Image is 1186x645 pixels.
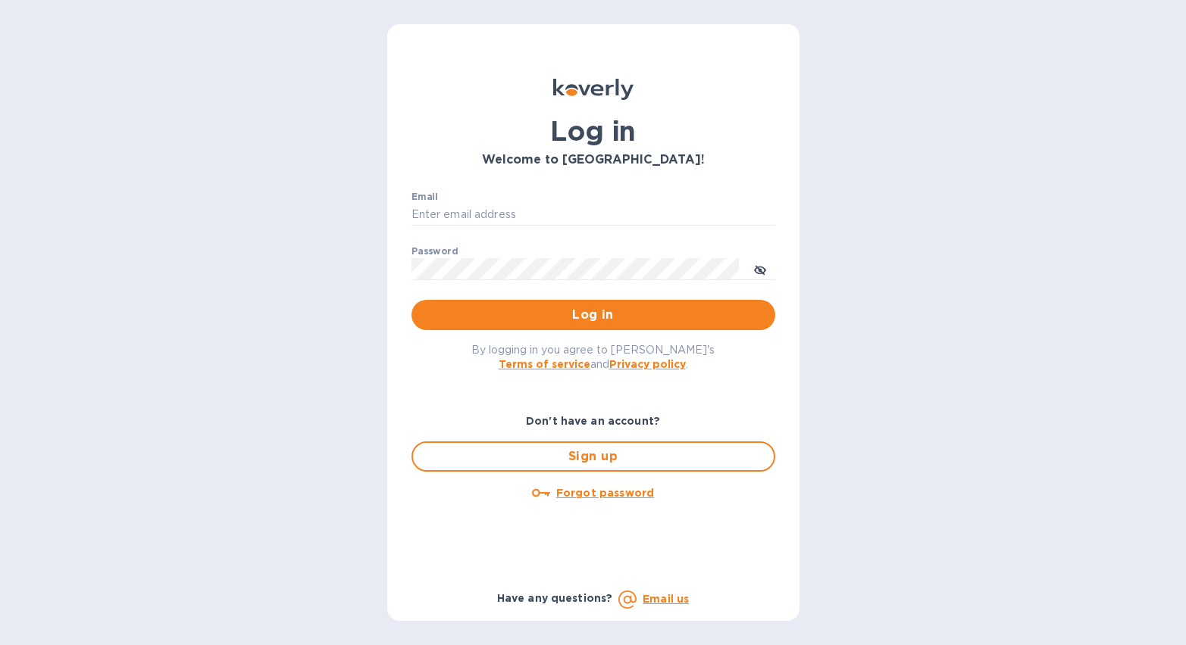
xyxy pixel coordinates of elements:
a: Email us [643,593,689,605]
span: Sign up [425,447,762,466]
label: Password [412,247,458,256]
u: Forgot password [556,487,654,499]
button: toggle password visibility [745,254,775,284]
button: Log in [412,300,775,330]
label: Email [412,192,438,201]
span: By logging in you agree to [PERSON_NAME]'s and . [471,344,715,370]
b: Don't have an account? [526,415,660,427]
input: Enter email address [412,204,775,226]
b: Have any questions? [497,592,613,604]
a: Privacy policy [609,358,686,370]
span: Log in [424,306,763,324]
img: Koverly [553,79,634,100]
button: Sign up [412,441,775,472]
h1: Log in [412,115,775,147]
a: Terms of service [499,358,590,370]
h3: Welcome to [GEOGRAPHIC_DATA]! [412,153,775,167]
